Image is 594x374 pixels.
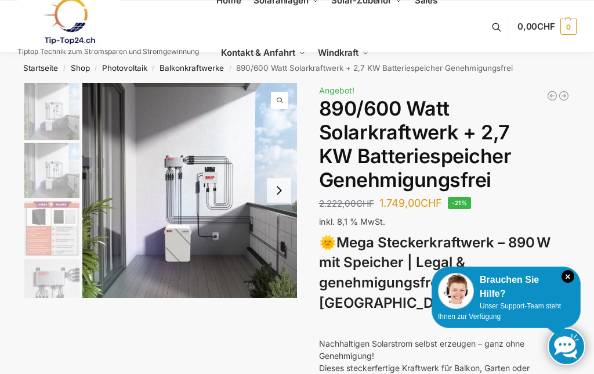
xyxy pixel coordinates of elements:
bdi: 1.749,00 [379,197,442,209]
span: CHF [356,198,374,209]
img: Bificial im Vergleich zu billig Modulen [24,201,79,256]
span: Angebot! [319,85,354,95]
span: Kontakt & Anfahrt [221,47,295,58]
span: -21% [448,197,472,209]
img: Customer service [438,273,474,309]
p: Tiptop Technik zum Stromsparen und Stromgewinnung [17,48,199,55]
a: Steckerkraftwerk mit 2,7kwh-SpeicherBalkonkraftwerk mit 27kw Speicher [82,83,297,298]
bdi: 2.222,00 [319,198,374,209]
button: Next slide [267,178,291,203]
strong: Mega Steckerkraftwerk – 890 W mit Speicher | Legal & genehmigungsfrei in der [GEOGRAPHIC_DATA] [319,234,550,311]
h3: 🌞 [319,233,570,314]
span: 0,00 [517,21,555,32]
span: Unser Support-Team steht Ihnen zur Verfügung [438,302,561,321]
img: Balkonkraftwerk mit 2,7kw Speicher [82,83,297,298]
div: Brauchen Sie Hilfe? [438,273,574,301]
a: Photovoltaik [102,63,147,73]
a: Kontakt & Anfahrt [216,27,310,79]
span: / [90,64,102,73]
span: 0 [560,19,577,35]
img: Balkonkraftwerk mit 2,7kw Speicher [24,143,79,198]
a: Balkonkraftwerk 405/600 Watt erweiterbar [546,90,558,102]
span: CHF [421,197,442,209]
span: inkl. 8,1 % MwSt. [319,217,385,226]
a: Startseite [23,63,58,73]
a: Shop [71,63,90,73]
span: Windkraft [318,47,358,58]
span: / [147,64,160,73]
img: BDS1000 [24,259,79,314]
a: Balkonkraftwerk 890 Watt Solarmodulleistung mit 2kW/h Zendure Speicher [558,90,570,102]
a: Balkonkraftwerke [160,63,224,73]
a: 0,00CHF 0 [517,9,577,44]
img: Balkonkraftwerk mit 2,7kw Speicher [24,83,79,140]
a: Windkraft [313,27,374,79]
h1: 890/600 Watt Solarkraftwerk + 2,7 KW Batteriespeicher Genehmigungsfrei [319,97,570,192]
i: Schließen [562,270,574,283]
span: CHF [537,21,555,32]
span: / [58,64,70,73]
